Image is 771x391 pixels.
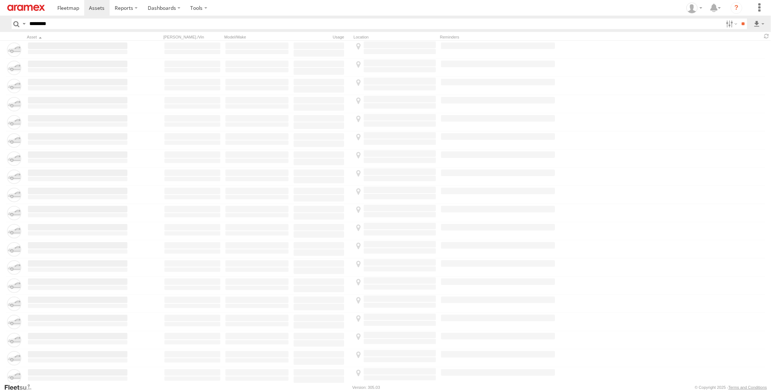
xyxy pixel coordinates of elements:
div: [PERSON_NAME]./Vin [163,34,221,40]
a: Terms and Conditions [729,385,767,390]
div: Version: 305.03 [352,385,380,390]
label: Export results as... [753,19,765,29]
div: Model/Make [224,34,290,40]
div: Usage [293,34,351,40]
i: ? [731,2,742,14]
div: Location [354,34,437,40]
span: Refresh [762,33,771,40]
div: © Copyright 2025 - [695,385,767,390]
div: Click to Sort [27,34,128,40]
img: aramex-logo.svg [7,5,45,11]
label: Search Query [21,19,27,29]
label: Search Filter Options [723,19,739,29]
div: Gabriel Liwang [684,3,705,13]
div: Reminders [440,34,556,40]
a: Visit our Website [4,384,37,391]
